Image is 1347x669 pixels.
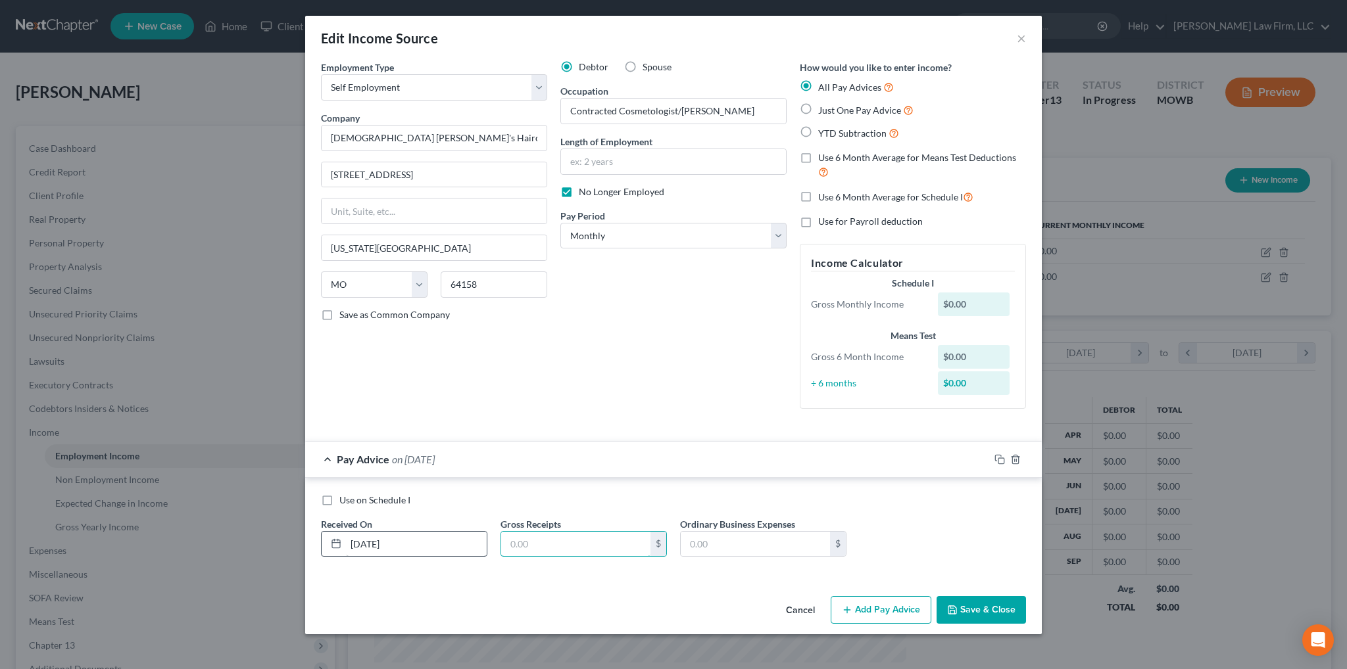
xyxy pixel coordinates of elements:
input: Enter city... [322,235,547,260]
div: $ [650,532,666,557]
span: Just One Pay Advice [818,104,901,116]
div: Gross Monthly Income [804,298,931,311]
div: $0.00 [938,292,1010,316]
div: Open Intercom Messenger [1302,624,1334,656]
input: -- [561,99,786,124]
button: Save & Close [937,596,1026,624]
span: Save as Common Company [339,309,450,320]
button: Add Pay Advice [831,596,931,624]
input: Unit, Suite, etc... [322,198,547,223]
div: Schedule I [811,277,1015,290]
span: Use 6 Month Average for Schedule I [818,191,963,202]
span: Employment Type [321,62,394,73]
div: $ [830,532,846,557]
div: $0.00 [938,371,1010,395]
span: Use for Payroll deduction [818,216,923,227]
span: Debtor [579,61,608,72]
span: YTD Subtraction [818,127,887,139]
input: Enter address... [322,162,547,187]
span: Received On [321,519,372,530]
input: Enter zip... [441,271,547,298]
div: $0.00 [938,345,1010,369]
button: Cancel [775,597,825,624]
label: How would you like to enter income? [800,60,952,74]
input: Search company by name... [321,125,547,151]
span: Pay Period [560,210,605,221]
h5: Income Calculator [811,255,1015,271]
div: Edit Income Source [321,29,438,47]
span: No Longer Employed [579,186,664,197]
input: 0.00 [681,532,830,557]
label: Length of Employment [560,135,652,149]
span: on [DATE] [392,453,435,465]
label: Gross Receipts [501,517,561,531]
span: Use on Schedule I [339,494,410,505]
span: Use 6 Month Average for Means Test Deductions [818,152,1016,163]
button: × [1017,30,1026,46]
input: MM/DD/YYYY [346,532,487,557]
label: Ordinary Business Expenses [680,517,795,531]
div: ÷ 6 months [804,377,931,390]
div: Gross 6 Month Income [804,350,931,363]
span: Company [321,112,360,124]
label: Occupation [560,84,608,98]
input: 0.00 [501,532,650,557]
input: ex: 2 years [561,149,786,174]
div: Means Test [811,329,1015,342]
span: All Pay Advices [818,81,881,93]
span: Spouse [643,61,672,72]
span: Pay Advice [337,453,389,465]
